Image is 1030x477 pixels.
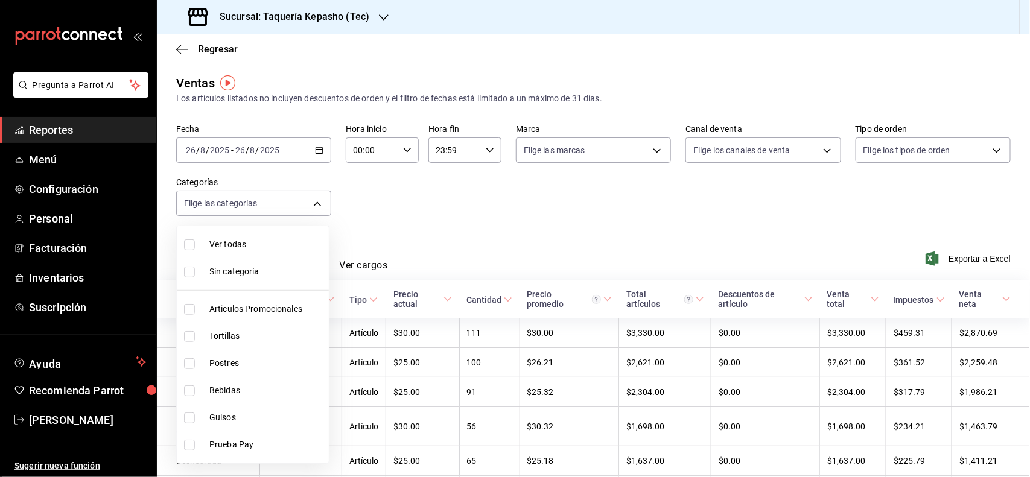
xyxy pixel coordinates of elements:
span: Guisos [209,411,324,424]
span: Tortillas [209,330,324,343]
span: Sin categoría [209,265,324,278]
span: Bebidas [209,384,324,397]
span: Prueba Pay [209,438,324,451]
span: Ver todas [209,238,324,251]
span: Articulos Promocionales [209,303,324,315]
span: Postres [209,357,324,370]
img: Tooltip marker [220,75,235,90]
